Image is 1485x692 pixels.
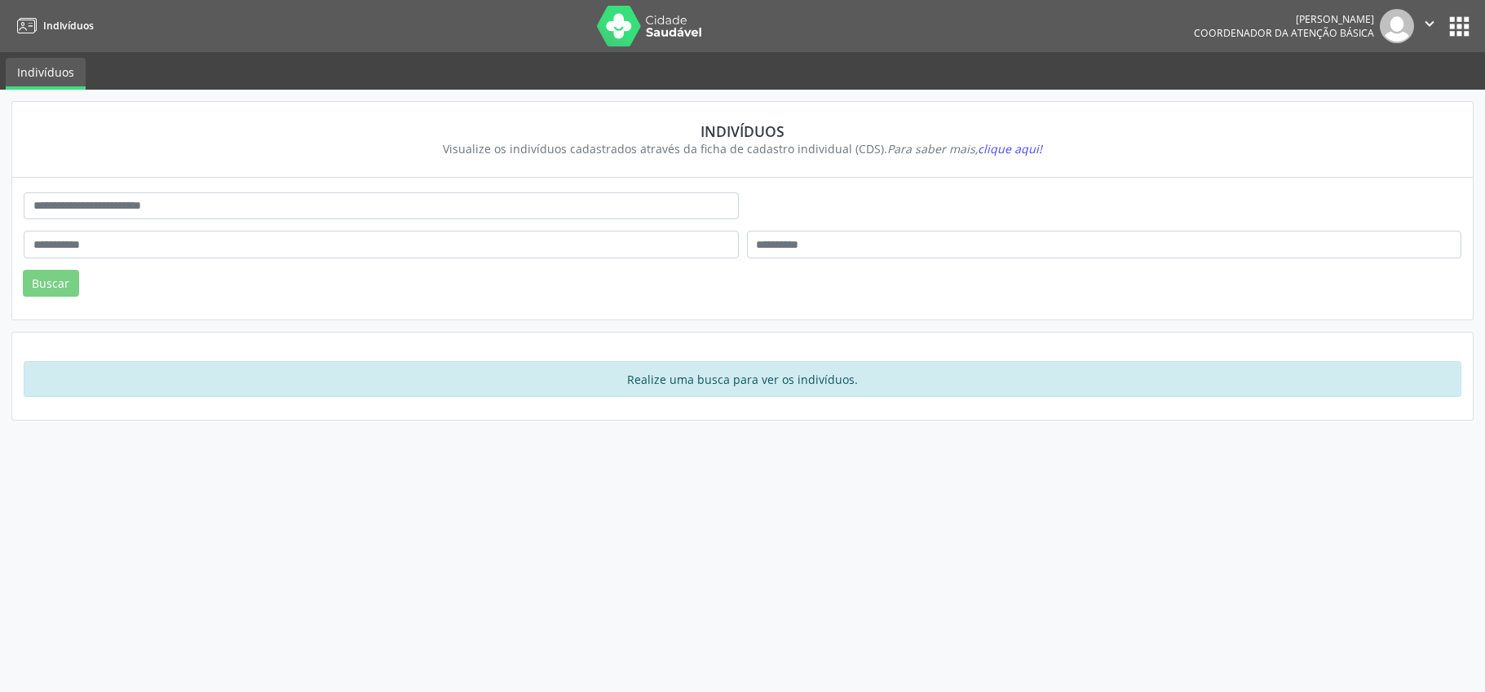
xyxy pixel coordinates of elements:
[1194,26,1374,40] span: Coordenador da Atenção Básica
[887,141,1042,156] i: Para saber mais,
[978,141,1042,156] span: clique aqui!
[1414,9,1445,43] button: 
[1421,15,1439,33] i: 
[1445,12,1474,41] button: apps
[11,12,94,39] a: Indivíduos
[1380,9,1414,43] img: img
[35,122,1450,140] div: Indivíduos
[6,58,86,90] a: Indivíduos
[35,140,1450,157] div: Visualize os indivíduos cadastrados através da ficha de cadastro individual (CDS).
[24,361,1461,397] div: Realize uma busca para ver os indivíduos.
[1194,12,1374,26] div: [PERSON_NAME]
[43,19,94,33] span: Indivíduos
[23,270,79,298] button: Buscar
